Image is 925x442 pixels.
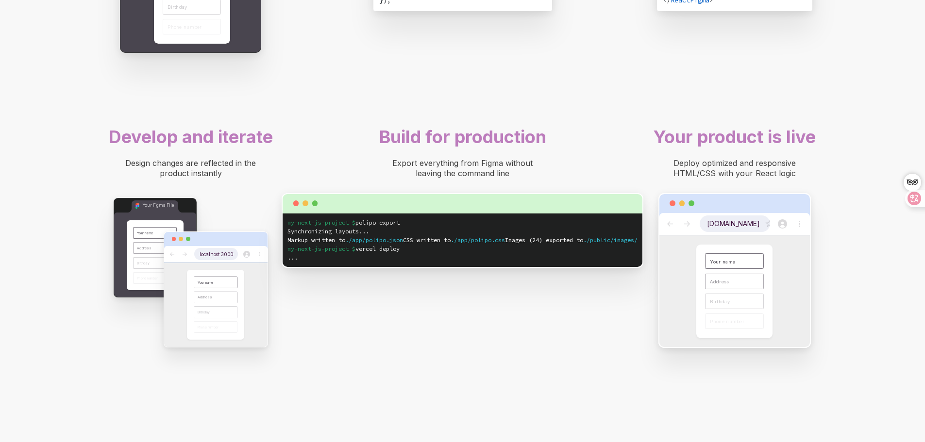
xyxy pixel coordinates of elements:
[710,319,744,324] span: Phone number
[137,231,153,235] span: Your name
[287,219,400,244] span: polipo export Synchronizing layouts... Markup written to
[403,236,451,244] span: CSS written to
[710,279,729,284] span: Address
[710,299,729,304] span: Birthday
[137,276,158,280] span: Phone number
[137,261,150,265] span: Birthday
[143,202,174,208] span: Your Figma File
[287,245,355,252] span: my-next-js-project $
[583,236,638,244] span: ./public/images/
[109,126,273,147] span: Develop and iterate
[673,158,798,178] span: Deploy optimized and responsive HTML/CSS with your React logic
[287,219,355,226] span: my-next-js-project $
[345,236,403,244] span: ./app/polipo.json
[451,236,505,244] span: ./app/polipo.css
[287,245,400,261] span: vercel deploy ...
[198,295,212,299] span: Address
[505,236,583,244] span: Images (24) exported to
[125,158,258,178] span: Design changes are reflected in the product instantly
[707,220,759,228] span: [DOMAIN_NAME]
[198,325,219,329] span: Phone number
[198,280,214,285] span: Your name
[710,259,735,264] span: Your name
[379,126,546,147] span: Build for production
[200,251,234,257] span: localhost:3000
[168,24,202,30] span: Phone number
[392,158,535,178] span: Export everything from Figma without leaving the command line
[198,310,210,314] span: Birthday
[137,246,151,250] span: Address
[653,126,816,147] span: Your product is live
[168,4,187,10] span: Birthday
